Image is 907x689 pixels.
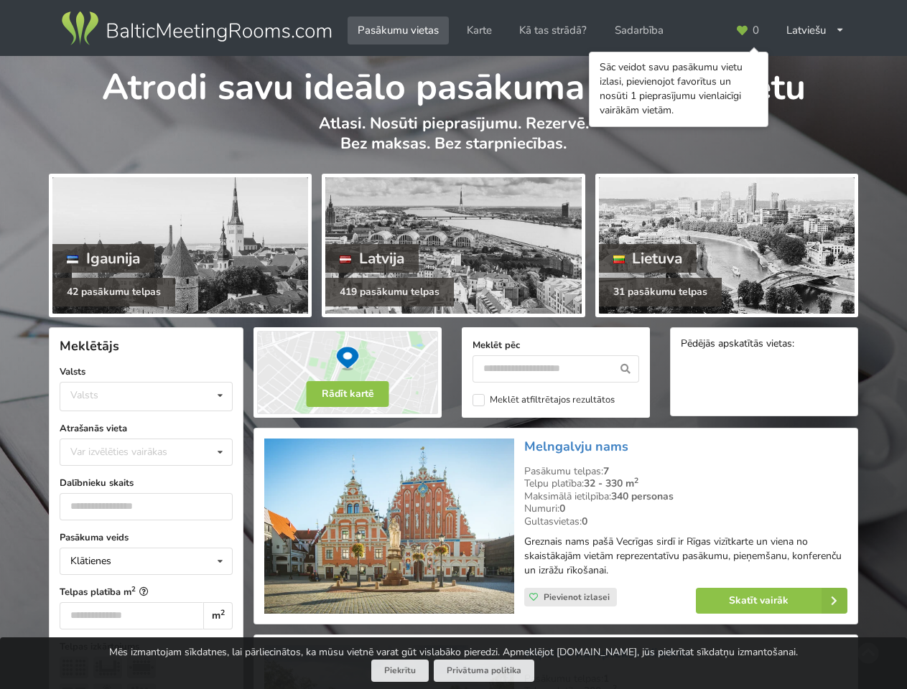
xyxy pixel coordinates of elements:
div: 31 pasākumu telpas [599,278,722,306]
span: Meklētājs [60,337,119,355]
label: Telpas platība m [60,585,233,599]
a: Kā tas strādā? [509,17,597,44]
label: Dalībnieku skaits [60,476,233,490]
strong: 32 - 330 m [584,477,638,490]
a: Latvija 419 pasākumu telpas [322,174,585,317]
a: Karte [457,17,502,44]
sup: 2 [131,584,136,594]
a: Skatīt vairāk [696,588,847,614]
sup: 2 [634,475,638,486]
img: Rādīt kartē [254,327,442,418]
div: Gultasvietas: [524,515,847,528]
div: Lietuva [599,244,697,273]
div: Numuri: [524,502,847,515]
div: Igaunija [52,244,154,273]
div: Valsts [70,389,98,401]
a: Igaunija 42 pasākumu telpas [49,174,312,317]
a: Lietuva 31 pasākumu telpas [595,174,858,317]
div: Klātienes [70,556,111,566]
strong: 0 [582,515,587,528]
div: Latviešu [776,17,855,44]
a: Sadarbība [605,17,674,44]
div: Pasākumu telpas: [524,465,847,478]
label: Atrašanās vieta [60,421,233,436]
div: Maksimālā ietilpība: [524,490,847,503]
a: Pasākumu vietas [348,17,449,44]
strong: 7 [603,464,609,478]
div: Sāc veidot savu pasākumu vietu izlasi, pievienojot favorītus un nosūti 1 pieprasījumu vienlaicīgi... [600,60,758,118]
div: Latvija [325,244,419,273]
p: Greznais nams pašā Vecrīgas sirdī ir Rīgas vizītkarte un viena no skaistākajām vietām reprezentat... [524,535,847,578]
label: Pasākuma veids [60,530,233,545]
label: Valsts [60,365,233,379]
div: Telpu platība: [524,477,847,490]
h1: Atrodi savu ideālo pasākuma norises vietu [49,56,858,111]
button: Piekrītu [371,660,429,682]
button: Rādīt kartē [307,381,389,407]
a: Melngalvju nams [524,438,628,455]
div: Pēdējās apskatītās vietas: [681,338,847,352]
div: Var izvēlēties vairākas [67,444,200,460]
div: 42 pasākumu telpas [52,278,175,306]
img: Baltic Meeting Rooms [59,9,334,49]
strong: 340 personas [611,489,674,503]
div: m [203,602,233,629]
span: Pievienot izlasei [544,591,610,603]
img: Konferenču centrs | Rīga | Melngalvju nams [264,439,513,614]
a: Privātuma politika [434,660,534,682]
p: Atlasi. Nosūti pieprasījumu. Rezervē. Bez maksas. Bez starpniecības. [49,113,858,169]
span: 0 [753,25,759,36]
label: Meklēt pēc [473,338,639,352]
div: 419 pasākumu telpas [325,278,454,306]
strong: 0 [559,502,565,515]
label: Meklēt atfiltrētajos rezultātos [473,394,615,406]
sup: 2 [220,607,225,618]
